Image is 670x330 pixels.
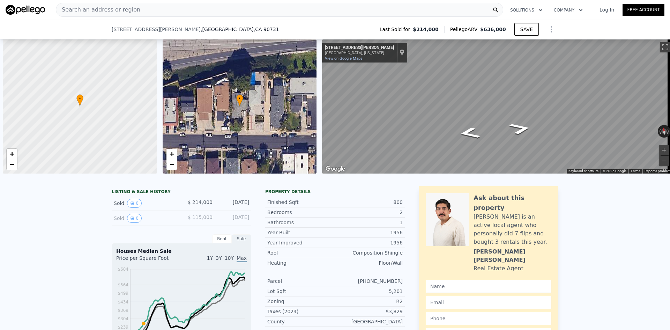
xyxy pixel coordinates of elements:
[449,124,490,142] path: Go West, Bonita St
[335,259,403,266] div: Floor/Wall
[380,26,413,33] span: Last Sold for
[335,249,403,256] div: Composition Shingle
[480,27,506,32] span: $636,000
[7,149,17,159] a: Zoom in
[267,249,335,256] div: Roof
[118,291,128,296] tspan: $499
[474,248,551,264] div: [PERSON_NAME] [PERSON_NAME]
[218,199,249,208] div: [DATE]
[212,234,232,243] div: Rent
[127,214,142,223] button: View historical data
[426,280,551,293] input: Name
[216,255,222,261] span: 3Y
[660,125,668,138] button: Reset the view
[514,23,539,36] button: SAVE
[118,283,128,287] tspan: $564
[400,49,404,57] a: Show location on map
[267,209,335,216] div: Bedrooms
[426,312,551,325] input: Phone
[505,4,548,16] button: Solutions
[76,94,83,107] div: •
[659,145,669,155] button: Zoom in
[188,199,213,205] span: $ 214,000
[237,255,247,262] span: Max
[10,149,14,158] span: +
[658,125,662,138] button: Rotate counterclockwise
[267,308,335,315] div: Taxes (2024)
[225,255,234,261] span: 10Y
[76,95,83,102] span: •
[267,278,335,285] div: Parcel
[335,298,403,305] div: R2
[207,255,213,261] span: 1Y
[335,229,403,236] div: 1956
[169,160,174,169] span: −
[127,199,142,208] button: View historical data
[267,199,335,206] div: Finished Sqft
[236,95,243,102] span: •
[169,149,174,158] span: +
[116,248,247,255] div: Houses Median Sale
[56,6,140,14] span: Search an address or region
[623,4,664,16] a: Free Account
[603,169,626,173] span: © 2025 Google
[267,239,335,246] div: Year Improved
[6,5,45,15] img: Pellego
[335,209,403,216] div: 2
[118,308,128,313] tspan: $369
[188,214,213,220] span: $ 115,000
[254,27,279,32] span: , CA 90731
[267,288,335,295] div: Lot Sqft
[474,264,523,273] div: Real Estate Agent
[474,193,551,213] div: Ask about this property
[267,298,335,305] div: Zoning
[218,214,249,223] div: [DATE]
[413,26,439,33] span: $214,000
[10,160,14,169] span: −
[166,159,177,170] a: Zoom out
[335,288,403,295] div: 5,201
[335,239,403,246] div: 1956
[114,199,176,208] div: Sold
[267,229,335,236] div: Year Built
[118,267,128,272] tspan: $684
[335,199,403,206] div: 800
[659,156,669,166] button: Zoom out
[591,6,623,13] a: Log In
[118,316,128,321] tspan: $304
[324,164,347,174] img: Google
[166,149,177,159] a: Zoom in
[500,120,541,137] path: Go East, Bonita St
[426,296,551,309] input: Email
[335,318,403,325] div: [GEOGRAPHIC_DATA]
[265,189,405,195] div: Property details
[232,234,251,243] div: Sale
[450,26,481,33] span: Pellego ARV
[267,259,335,266] div: Heating
[568,169,598,174] button: Keyboard shortcuts
[236,94,243,107] div: •
[325,56,363,61] a: View on Google Maps
[118,325,128,330] tspan: $239
[631,169,640,173] a: Terms (opens in new tab)
[324,164,347,174] a: Open this area in Google Maps (opens a new window)
[112,26,201,33] span: [STREET_ADDRESS][PERSON_NAME]
[335,308,403,315] div: $3,829
[114,214,176,223] div: Sold
[548,4,588,16] button: Company
[335,278,403,285] div: [PHONE_NUMBER]
[544,22,558,36] button: Show Options
[112,189,251,196] div: LISTING & SALE HISTORY
[335,219,403,226] div: 1
[118,300,128,305] tspan: $434
[201,26,279,33] span: , [GEOGRAPHIC_DATA]
[474,213,551,246] div: [PERSON_NAME] is an active local agent who personally did 7 flips and bought 3 rentals this year.
[267,318,335,325] div: County
[7,159,17,170] a: Zoom out
[325,45,394,51] div: [STREET_ADDRESS][PERSON_NAME]
[267,219,335,226] div: Bathrooms
[116,255,181,266] div: Price per Square Foot
[325,51,394,55] div: [GEOGRAPHIC_DATA], [US_STATE]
